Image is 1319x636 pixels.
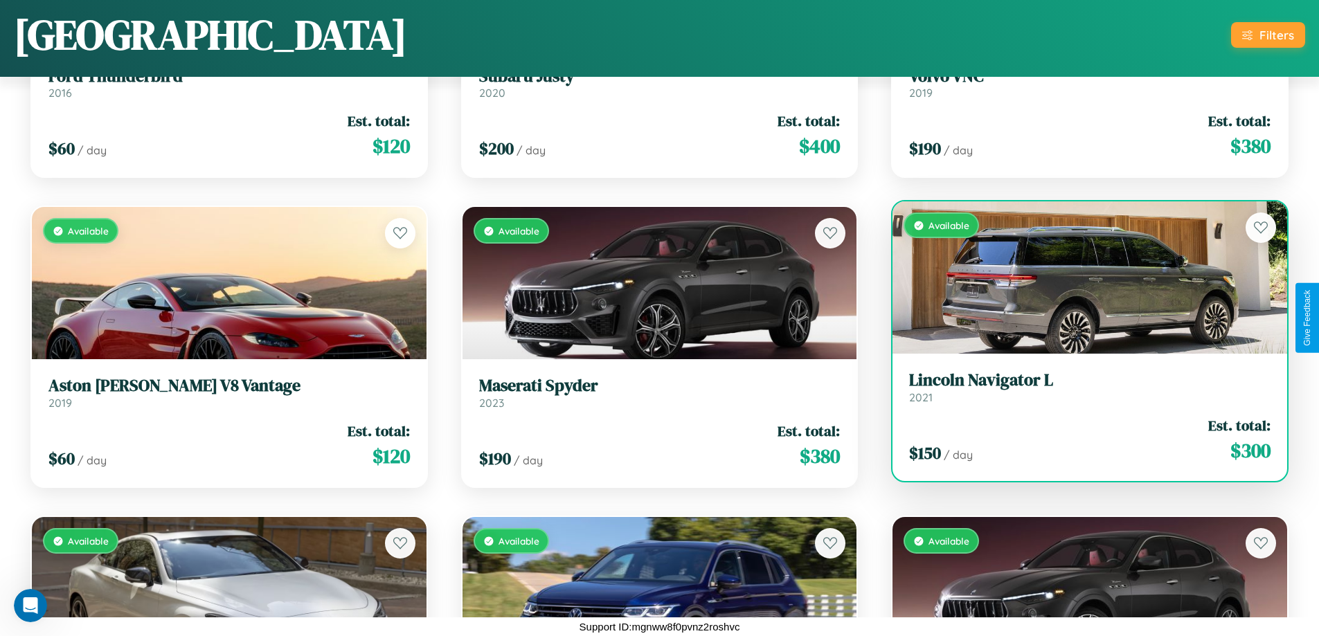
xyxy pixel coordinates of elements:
span: 2021 [909,390,933,404]
span: Available [928,535,969,547]
span: 2019 [48,396,72,410]
span: $ 190 [479,447,511,470]
span: Available [68,535,109,547]
a: Maserati Spyder2023 [479,376,841,410]
span: Est. total: [1208,415,1271,435]
span: Available [499,225,539,237]
a: Lincoln Navigator L2021 [909,370,1271,404]
h3: Maserati Spyder [479,376,841,396]
span: Est. total: [348,111,410,131]
span: / day [944,143,973,157]
span: / day [517,143,546,157]
div: Filters [1259,28,1294,42]
h3: Aston [PERSON_NAME] V8 Vantage [48,376,410,396]
span: 2023 [479,396,504,410]
span: $ 190 [909,137,941,160]
span: Available [499,535,539,547]
span: $ 120 [373,132,410,160]
a: Aston [PERSON_NAME] V8 Vantage2019 [48,376,410,410]
a: Ford Thunderbird2016 [48,66,410,100]
span: $ 400 [799,132,840,160]
span: Est. total: [1208,111,1271,131]
button: Filters [1231,22,1305,48]
span: / day [514,453,543,467]
span: / day [78,453,107,467]
h1: [GEOGRAPHIC_DATA] [14,6,407,63]
span: Est. total: [348,421,410,441]
a: Volvo VNC2019 [909,66,1271,100]
span: Available [68,225,109,237]
span: $ 200 [479,137,514,160]
span: $ 120 [373,442,410,470]
span: / day [944,448,973,462]
span: / day [78,143,107,157]
span: $ 60 [48,447,75,470]
a: Subaru Justy2020 [479,66,841,100]
span: Est. total: [778,421,840,441]
span: Est. total: [778,111,840,131]
span: $ 300 [1230,437,1271,464]
p: Support ID: mgnww8f0pvnz2roshvc [580,617,740,636]
span: $ 380 [1230,132,1271,160]
span: 2020 [479,86,505,100]
div: Give Feedback [1302,290,1312,346]
iframe: Intercom live chat [14,589,47,622]
span: $ 380 [800,442,840,470]
span: 2019 [909,86,933,100]
span: $ 60 [48,137,75,160]
h3: Lincoln Navigator L [909,370,1271,390]
span: Available [928,219,969,231]
span: $ 150 [909,442,941,464]
span: 2016 [48,86,72,100]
